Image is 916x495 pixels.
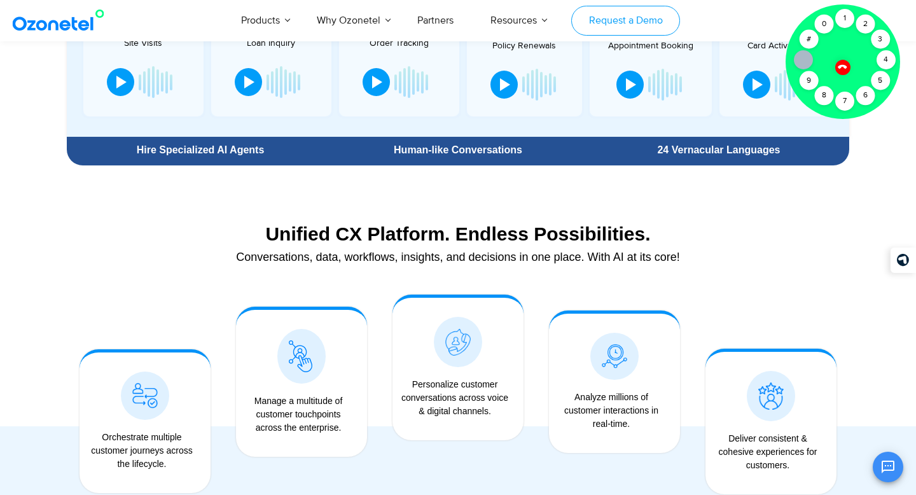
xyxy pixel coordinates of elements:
[334,145,582,155] div: Human-like Conversations
[835,9,854,28] div: 1
[871,30,890,49] div: 3
[814,86,833,105] div: 8
[399,378,511,418] div: Personalize customer conversations across voice & digital channels.
[595,145,843,155] div: 24 Vernacular Languages
[473,41,576,50] div: Policy Renewals
[73,145,328,155] div: Hire Specialized AI Agents
[73,251,843,263] div: Conversations, data, workflows, insights, and decisions in one place. With AI at its core!
[90,39,197,48] div: Site Visits
[599,41,702,50] div: Appointment Booking
[799,30,818,49] div: #
[86,431,198,471] div: Orchestrate multiple customer journeys across the lifecycle.
[345,39,453,48] div: Order Tracking
[877,50,896,69] div: 4
[835,92,854,111] div: 7
[73,223,843,245] div: Unified CX Platform. Endless Possibilities.
[856,15,875,34] div: 2
[555,391,667,431] div: Analyze millions of customer interactions in real-time.
[856,86,875,105] div: 6
[871,71,890,90] div: 5
[712,432,824,472] div: Deliver consistent & cohesive experiences for customers.
[242,394,354,435] div: Manage a multitude of customer touchpoints across the enterprise.
[814,15,833,34] div: 0
[799,71,818,90] div: 9
[218,39,325,48] div: Loan Inquiry
[571,6,680,36] a: Request a Demo
[873,452,903,482] button: Open chat
[726,41,829,50] div: Card Activation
